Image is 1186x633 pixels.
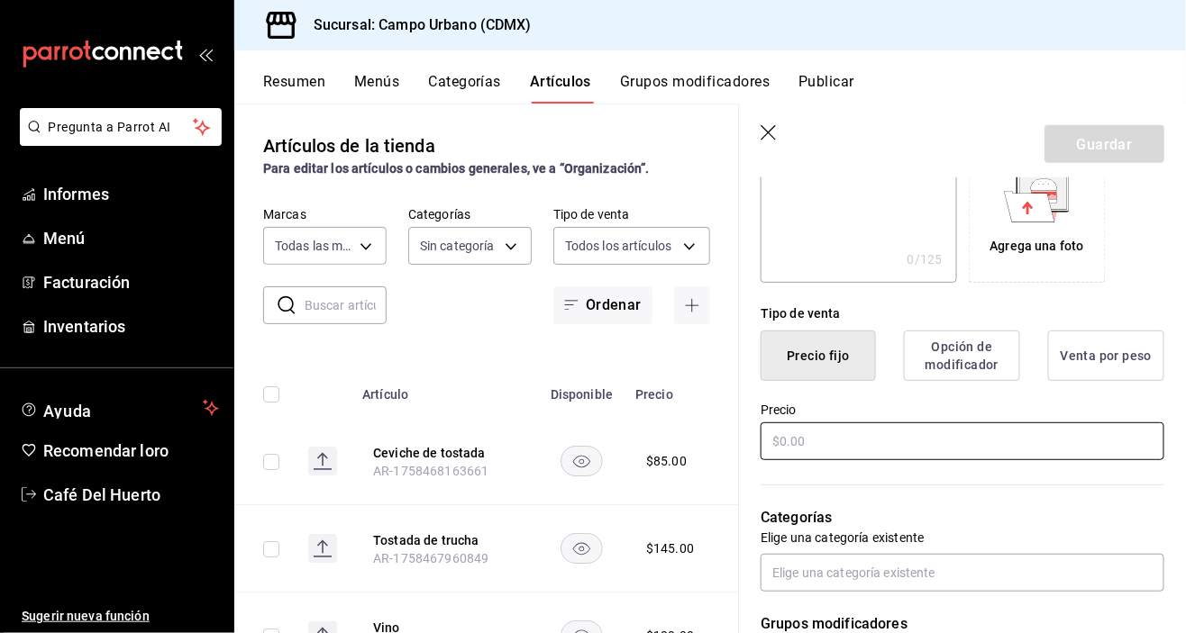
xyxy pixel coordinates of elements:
font: Tostada de trucha [373,533,479,547]
font: Artículo [362,388,408,402]
button: disponibilidad-producto [561,533,603,564]
div: pestañas de navegación [263,72,1186,104]
input: $0.00 [761,422,1164,460]
font: Ceviche de tostada [373,446,486,460]
font: Categorías [761,509,833,526]
font: Precio [761,402,797,417]
font: AR-1758467960849 [373,551,488,565]
font: Menús [354,73,399,90]
font: $ [646,541,653,556]
div: Agrega una foto [973,150,1101,278]
font: Categorías [429,73,502,90]
font: Tipo de venta [761,306,841,321]
font: Artículos de la tienda [263,135,435,157]
font: Café Del Huerto [43,485,160,504]
font: $ [646,454,653,468]
button: abrir_cajón_menú [198,47,213,61]
font: Opción de modificador [926,340,999,372]
font: Categorías [408,207,470,222]
font: 85.00 [653,454,687,468]
font: Informes [43,185,109,203]
font: Todas las marcas, Sin marca [275,239,438,253]
font: AR-1758468163661 [373,464,488,478]
font: Precio fijo [787,348,849,363]
font: Para editar los artículos o cambios generales, ve a “Organización”. [263,161,650,176]
font: Ayuda [43,402,92,420]
button: Pregunta a Parrot AI [20,108,222,146]
font: Elige una categoría existente [761,530,924,545]
button: Precio fijo [761,330,876,381]
font: Todos los artículos [565,239,672,253]
font: Resumen [263,73,325,90]
button: Ordenar [553,286,652,324]
font: Precio [635,388,673,402]
input: Buscar artículo [305,287,387,323]
button: Opción de modificador [904,330,1020,381]
font: Sucursal: Campo Urbano (CDMX) [314,16,532,33]
font: Menú [43,229,86,248]
font: Artículos [530,73,591,90]
font: Recomendar loro [43,441,169,460]
font: Facturación [43,273,130,292]
input: Elige una categoría existente [761,554,1164,592]
font: Publicar [798,73,854,90]
button: comportamiento [737,539,755,557]
font: Venta por peso [1061,348,1153,363]
font: Disponible [551,388,614,402]
button: Venta por peso [1048,330,1164,381]
font: /125 [915,252,943,267]
button: editar-ubicación-del-producto [373,529,517,549]
font: Grupos modificadores [761,615,908,632]
button: editar-ubicación-del-producto [373,442,517,462]
font: Tipo de venta [553,207,630,222]
font: Ordenar [586,296,642,313]
font: 0 [908,252,915,267]
font: Agrega una foto [990,239,1084,253]
button: disponibilidad-producto [561,446,603,476]
a: Pregunta a Parrot AI [13,131,222,149]
font: 145.00 [653,541,694,556]
font: Sin categoría [420,239,495,253]
font: Marcas [263,207,306,222]
font: Sugerir nueva función [22,609,150,623]
button: comportamiento [737,452,755,470]
font: Pregunta a Parrot AI [49,120,171,134]
font: Grupos modificadores [620,73,770,90]
font: Inventarios [43,317,125,336]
